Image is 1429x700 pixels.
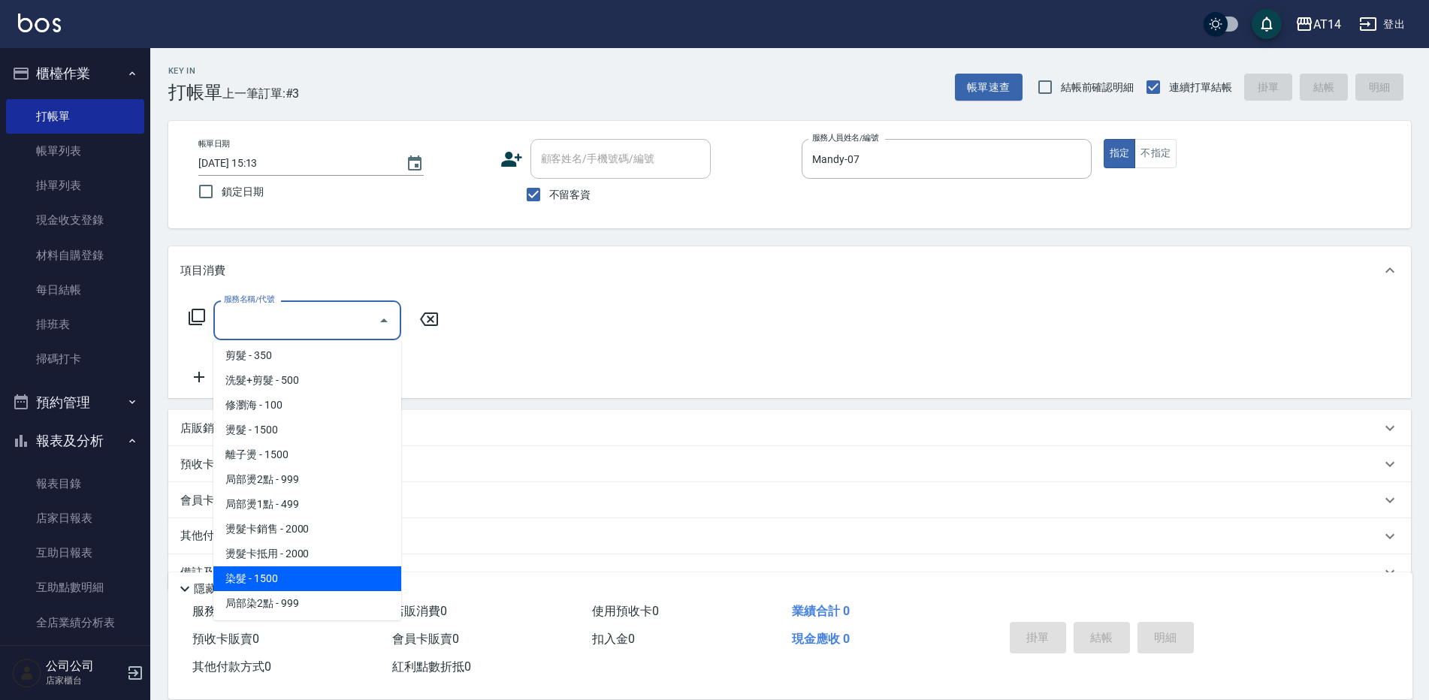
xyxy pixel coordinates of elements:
p: 店販銷售 [180,421,225,436]
span: 燙髮卡銷售 - 2000 [213,517,401,542]
button: 指定 [1104,139,1136,168]
div: 會員卡銷售 [168,482,1411,518]
h2: Key In [168,66,222,76]
span: 洗髮+剪髮 - 500 [213,368,401,393]
div: 其他付款方式 [168,518,1411,554]
button: 登出 [1353,11,1411,38]
button: Close [372,309,396,333]
button: AT14 [1289,9,1347,40]
a: 互助點數明細 [6,570,144,605]
span: 不留客資 [549,187,591,203]
span: 染髮 - 1500 [213,566,401,591]
img: Person [12,658,42,688]
span: 局部染2點 - 999 [213,591,401,616]
span: 燙髮卡抵用 - 2000 [213,542,401,566]
span: 預收卡販賣 0 [192,632,259,646]
span: 其他付款方式 0 [192,659,271,674]
button: 櫃檯作業 [6,54,144,93]
span: 局部燙1點 - 499 [213,492,401,517]
span: 使用預收卡 0 [592,604,659,618]
p: 隱藏業績明細 [194,581,261,597]
a: 店家日報表 [6,501,144,536]
a: 報表目錄 [6,466,144,501]
p: 其他付款方式 [180,528,255,545]
span: 局部染1點 - 499 [213,616,401,641]
a: 打帳單 [6,99,144,134]
span: 燙髮 - 1500 [213,418,401,442]
div: AT14 [1313,15,1341,34]
a: 材料自購登錄 [6,238,144,273]
label: 帳單日期 [198,138,230,149]
p: 預收卡販賣 [180,457,237,472]
span: 現金應收 0 [792,632,850,646]
a: 帳單列表 [6,134,144,168]
a: 設計師日報表 [6,640,144,674]
button: 不指定 [1134,139,1177,168]
a: 現金收支登錄 [6,203,144,237]
span: 剪髮 - 350 [213,343,401,368]
span: 會員卡販賣 0 [392,632,459,646]
label: 服務名稱/代號 [224,294,274,305]
span: 局部燙2點 - 999 [213,467,401,492]
span: 紅利點數折抵 0 [392,659,471,674]
p: 項目消費 [180,263,225,279]
div: 項目消費 [168,246,1411,294]
a: 全店業績分析表 [6,605,144,640]
span: 服務消費 0 [192,604,247,618]
div: 預收卡販賣 [168,446,1411,482]
a: 掃碼打卡 [6,342,144,376]
img: Logo [18,14,61,32]
h3: 打帳單 [168,82,222,103]
a: 互助日報表 [6,536,144,570]
button: 帳單速查 [955,74,1023,101]
a: 掛單列表 [6,168,144,203]
span: 店販消費 0 [392,604,447,618]
label: 服務人員姓名/編號 [812,132,878,143]
a: 每日結帳 [6,273,144,307]
button: 預約管理 [6,383,144,422]
button: save [1252,9,1282,39]
p: 備註及來源 [180,565,237,581]
button: Choose date, selected date is 2025-10-14 [397,146,433,182]
span: 扣入金 0 [592,632,635,646]
p: 店家櫃台 [46,674,122,687]
button: 報表及分析 [6,421,144,460]
span: 鎖定日期 [222,184,264,200]
h5: 公司公司 [46,659,122,674]
div: 店販銷售 [168,410,1411,446]
input: YYYY/MM/DD hh:mm [198,151,391,176]
span: 上一筆訂單:#3 [222,84,300,103]
span: 離子燙 - 1500 [213,442,401,467]
span: 業績合計 0 [792,604,850,618]
a: 排班表 [6,307,144,342]
span: 結帳前確認明細 [1061,80,1134,95]
p: 會員卡銷售 [180,493,237,508]
div: 備註及來源 [168,554,1411,590]
span: 修瀏海 - 100 [213,393,401,418]
span: 連續打單結帳 [1169,80,1232,95]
